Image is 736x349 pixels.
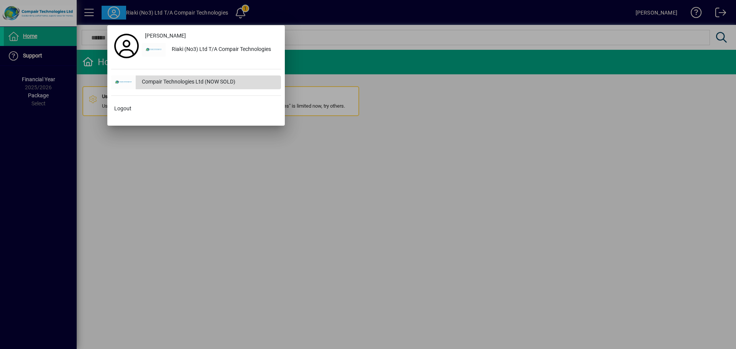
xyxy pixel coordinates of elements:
[111,102,281,116] button: Logout
[142,29,281,43] a: [PERSON_NAME]
[145,32,186,40] span: [PERSON_NAME]
[111,75,281,89] button: Compair Technologies Ltd (NOW SOLD)
[111,39,142,53] a: Profile
[136,75,281,89] div: Compair Technologies Ltd (NOW SOLD)
[166,43,281,57] div: Riaki (No3) Ltd T/A Compair Technologies
[114,105,131,113] span: Logout
[142,43,281,57] button: Riaki (No3) Ltd T/A Compair Technologies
